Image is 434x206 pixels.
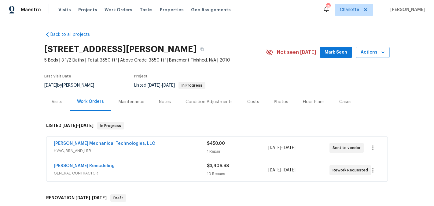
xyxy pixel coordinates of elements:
span: - [62,123,94,128]
span: [DATE] [268,168,281,172]
span: [DATE] [283,146,296,150]
span: In Progress [98,123,123,129]
h6: RENOVATION [46,194,107,202]
span: - [148,83,175,88]
span: [DATE] [62,123,77,128]
h6: LISTED [46,122,94,129]
span: $3,406.98 [207,164,229,168]
span: Visits [58,7,71,13]
div: Maintenance [119,99,144,105]
span: [DATE] [268,146,281,150]
div: by [PERSON_NAME] [44,82,101,89]
span: Projects [78,7,97,13]
div: Visits [52,99,62,105]
span: - [75,196,107,200]
span: Geo Assignments [191,7,231,13]
div: Cases [339,99,351,105]
span: Sent to vendor [333,145,363,151]
a: Back to all projects [44,32,103,38]
span: GENERAL_CONTRACTOR [54,170,207,176]
span: Draft [111,195,126,201]
h2: [STREET_ADDRESS][PERSON_NAME] [44,46,197,52]
span: $450.00 [207,141,225,146]
span: [DATE] [75,196,90,200]
span: In Progress [179,84,205,87]
span: - [268,167,296,173]
span: Actions [361,49,385,56]
button: Mark Seen [320,47,352,58]
a: [PERSON_NAME] Mechanical Technologies, LLC [54,141,155,146]
span: Project [134,74,148,78]
span: Maestro [21,7,41,13]
span: [DATE] [79,123,94,128]
a: [PERSON_NAME] Remodeling [54,164,115,168]
button: Actions [356,47,390,58]
div: 10 Repairs [207,171,268,177]
div: Photos [274,99,288,105]
div: Work Orders [77,99,104,105]
div: Costs [247,99,259,105]
span: Not seen [DATE] [277,49,316,55]
span: Mark Seen [325,49,347,56]
span: [DATE] [283,168,296,172]
button: Copy Address [197,44,208,55]
span: [DATE] [162,83,175,88]
div: 1 Repair [207,148,268,155]
span: Properties [160,7,184,13]
div: Floor Plans [303,99,325,105]
span: HVAC, BRN_AND_LRR [54,148,207,154]
span: - [268,145,296,151]
div: Notes [159,99,171,105]
span: [DATE] [148,83,160,88]
span: Last Visit Date [44,74,71,78]
span: Rework Requested [333,167,370,173]
div: 35 [326,4,330,10]
span: Charlotte [340,7,359,13]
span: [DATE] [92,196,107,200]
span: Listed [134,83,205,88]
span: 5 Beds | 3 1/2 Baths | Total: 3850 ft² | Above Grade: 3850 ft² | Basement Finished: N/A | 2010 [44,57,266,63]
span: [DATE] [44,83,57,88]
div: LISTED [DATE]-[DATE]In Progress [44,116,390,136]
span: [PERSON_NAME] [388,7,425,13]
span: Work Orders [105,7,132,13]
span: Tasks [140,8,153,12]
div: Condition Adjustments [186,99,233,105]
